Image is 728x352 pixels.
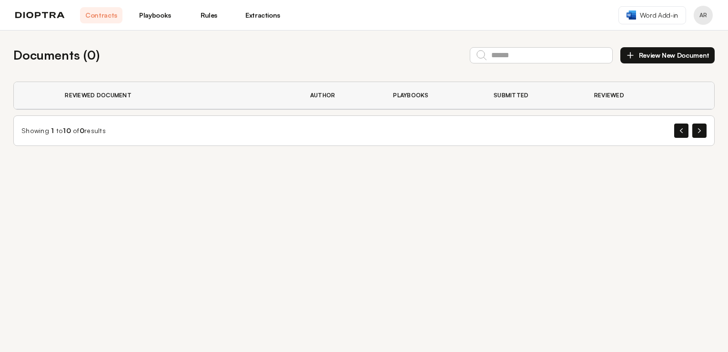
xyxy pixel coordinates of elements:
th: Reviewed Document [53,82,299,109]
a: Word Add-in [618,6,686,24]
button: Previous [674,124,688,138]
th: Playbooks [382,82,482,109]
span: 0 [80,126,84,135]
th: Author [299,82,382,109]
img: logo [15,12,65,19]
a: Rules [188,7,230,23]
h2: Documents ( 0 ) [13,46,100,64]
button: Profile menu [694,6,713,25]
span: 10 [63,126,71,135]
span: Word Add-in [640,10,678,20]
th: Reviewed [583,82,675,109]
button: Next [692,124,707,138]
div: Showing to of results [21,126,106,135]
a: Playbooks [134,7,176,23]
a: Extractions [242,7,284,23]
th: Submitted [482,82,583,109]
a: Contracts [80,7,122,23]
img: word [627,10,636,20]
button: Review New Document [620,47,715,63]
span: 1 [51,126,54,135]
